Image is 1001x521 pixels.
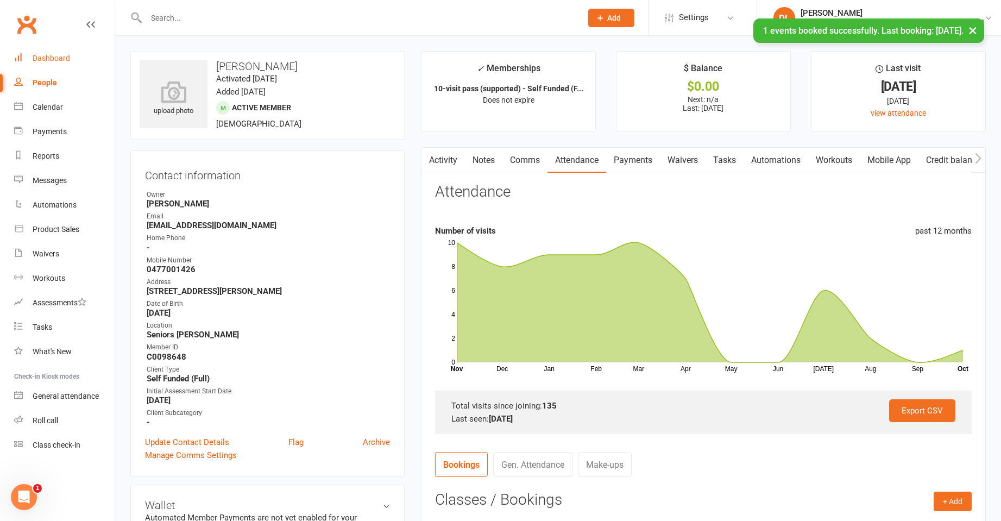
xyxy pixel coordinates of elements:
div: Home Phone [147,233,390,243]
span: [DEMOGRAPHIC_DATA] [216,119,301,129]
a: People [14,71,115,95]
a: Automations [14,193,115,217]
a: Comms [502,148,547,173]
span: Does not expire [483,96,534,104]
div: Last visit [876,61,921,81]
a: Payments [606,148,660,173]
div: 1 events booked successfully. Last booking: [DATE]. [753,18,984,43]
strong: [DATE] [147,396,390,405]
div: past 12 months [915,224,972,237]
a: Credit balance [918,148,989,173]
div: Total visits since joining: [451,399,955,412]
div: Location [147,321,390,331]
a: Export CSV [889,399,955,422]
strong: [STREET_ADDRESS][PERSON_NAME] [147,286,390,296]
strong: [PERSON_NAME] [147,199,390,209]
strong: 135 [542,401,557,411]
div: People [33,78,57,87]
time: Added [DATE] [216,87,266,97]
div: Member ID [147,342,390,353]
button: × [963,18,983,42]
a: Assessments [14,291,115,315]
div: Date of Birth [147,299,390,309]
a: Product Sales [14,217,115,242]
a: Notes [465,148,502,173]
div: Owner [147,190,390,200]
a: Class kiosk mode [14,433,115,457]
a: view attendance [871,109,926,117]
a: Archive [363,436,390,449]
div: Class check-in [33,441,80,449]
a: Update Contact Details [145,436,229,449]
strong: [DATE] [147,308,390,318]
strong: [DATE] [489,414,513,424]
p: Next: n/a Last: [DATE] [626,95,780,112]
a: Automations [744,148,808,173]
a: Mobile App [860,148,918,173]
div: Roll call [33,416,58,425]
strong: C0098648 [147,352,390,362]
strong: [EMAIL_ADDRESS][DOMAIN_NAME] [147,221,390,230]
span: Active member [232,103,291,112]
a: Waivers [14,242,115,266]
div: DL [773,7,795,29]
div: Automations [33,200,77,209]
a: Payments [14,120,115,144]
span: Settings [679,5,709,30]
a: Make-ups [578,452,632,477]
a: Waivers [660,148,706,173]
div: Product Sales [33,225,79,234]
strong: Seniors [PERSON_NAME] [147,330,390,340]
a: Manage Comms Settings [145,449,237,462]
div: Memberships [477,61,540,81]
h3: [PERSON_NAME] [140,60,395,72]
strong: - [147,417,390,427]
button: + Add [934,492,972,511]
div: Email [147,211,390,222]
h3: Wallet [145,499,390,511]
h3: Attendance [435,184,511,200]
div: General attendance [33,392,99,400]
a: Reports [14,144,115,168]
a: Calendar [14,95,115,120]
div: Waivers [33,249,59,258]
strong: 0477001426 [147,265,390,274]
a: Workouts [14,266,115,291]
button: Add [588,9,634,27]
div: Mobile Number [147,255,390,266]
span: 1 [33,484,42,493]
h3: Contact information [145,165,390,181]
span: Add [607,14,621,22]
div: Dashboard [33,54,70,62]
a: Roll call [14,409,115,433]
strong: 10-visit pass (supported) - Self Funded (F... [434,84,583,93]
div: Assessments [33,298,86,307]
a: Clubworx [13,11,40,38]
div: Calendar [33,103,63,111]
div: Last seen: [451,412,955,425]
div: $ Balance [684,61,722,81]
div: Reports [33,152,59,160]
a: Tasks [14,315,115,340]
div: Client Subcategory [147,408,390,418]
div: Messages [33,176,67,185]
a: Attendance [547,148,606,173]
iframe: Intercom live chat [11,484,37,510]
time: Activated [DATE] [216,74,277,84]
div: upload photo [140,81,207,117]
a: General attendance kiosk mode [14,384,115,409]
strong: Self Funded (Full) [147,374,390,384]
strong: Number of visits [435,226,496,236]
a: Dashboard [14,46,115,71]
a: Bookings [435,452,488,477]
div: $0.00 [626,81,780,92]
a: Tasks [706,148,744,173]
a: Messages [14,168,115,193]
div: Payments [33,127,67,136]
input: Search... [143,10,574,26]
div: Tasks [33,323,52,331]
div: Address [147,277,390,287]
a: Activity [421,148,465,173]
div: [DATE] [821,95,975,107]
i: ✓ [477,64,484,74]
